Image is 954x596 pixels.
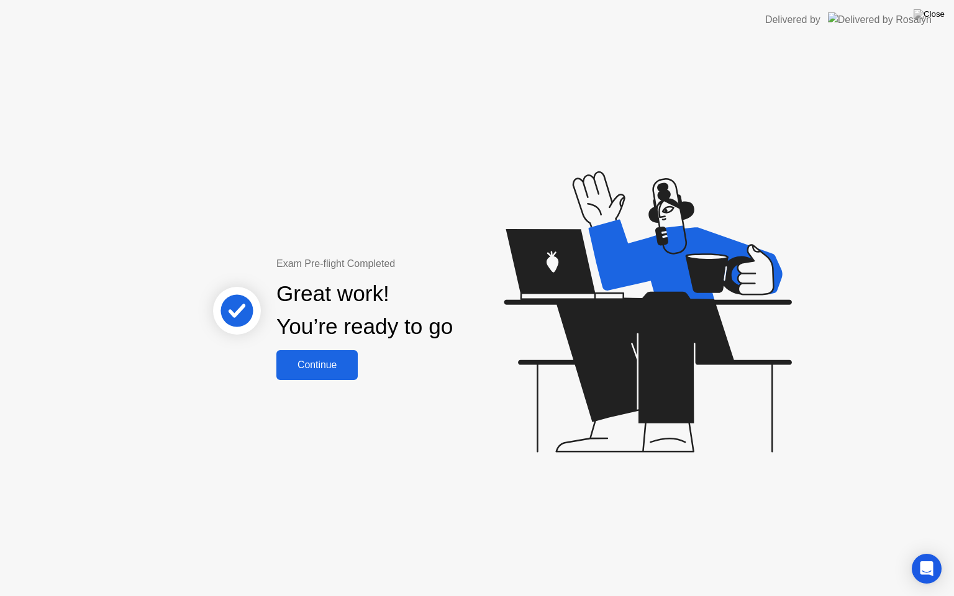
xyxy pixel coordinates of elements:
[912,554,942,584] div: Open Intercom Messenger
[765,12,820,27] div: Delivered by
[828,12,932,27] img: Delivered by Rosalyn
[914,9,945,19] img: Close
[280,359,354,371] div: Continue
[276,256,533,271] div: Exam Pre-flight Completed
[276,278,453,343] div: Great work! You’re ready to go
[276,350,358,380] button: Continue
